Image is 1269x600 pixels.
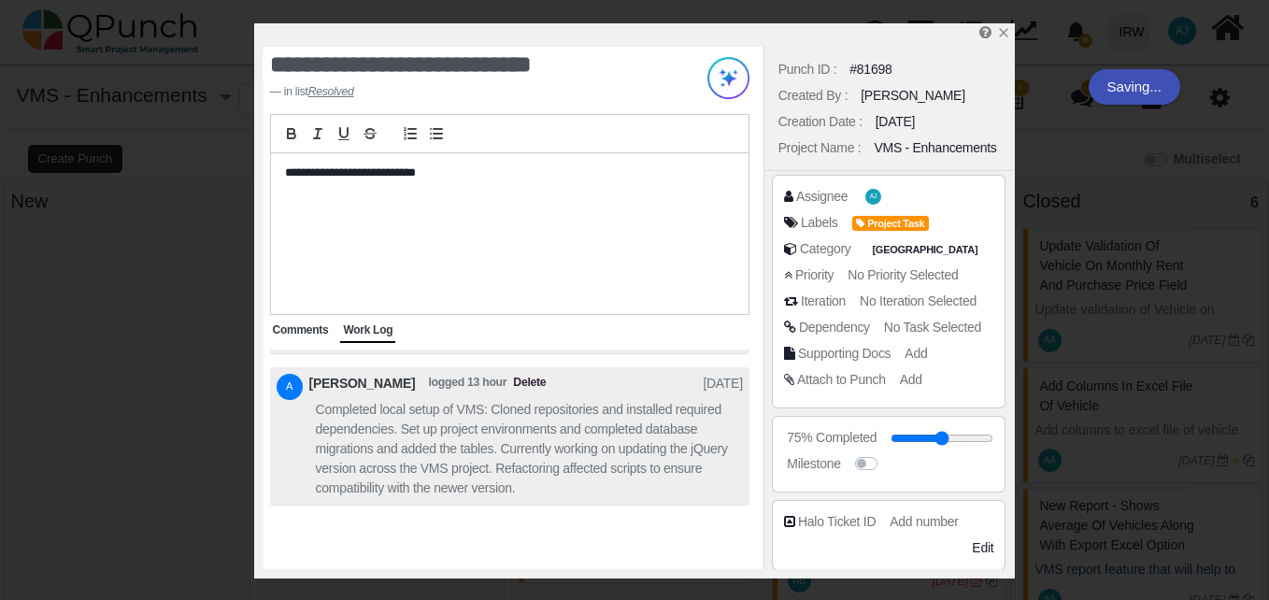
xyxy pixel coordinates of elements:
[876,112,915,132] div: [DATE]
[900,372,922,387] span: Add
[979,25,991,39] i: Edit Punch
[343,323,392,336] span: Work Log
[997,26,1010,39] svg: x
[286,381,292,392] span: A
[860,293,977,308] span: No Iteration Selected
[852,213,929,233] span: <div><span class="badge badge-secondary" style="background-color: #FE9200"> <i class="fa fa-tag p...
[787,428,877,448] div: 75% Completed
[890,514,958,529] span: Add number
[797,370,886,390] div: Attach to Punch
[865,189,881,205] span: Abdullah Jahangir
[778,112,863,132] div: Creation Date :
[905,346,927,361] span: Add
[513,374,546,400] span: Delete
[273,323,329,336] span: Comments
[801,213,838,233] div: Labels
[884,320,981,335] span: No Task Selected
[972,540,993,555] span: Edit
[796,187,848,207] div: Assignee
[308,85,354,98] u: Resolved
[778,60,837,79] div: Punch ID :
[778,138,862,158] div: Project Name :
[270,83,665,100] footer: in list
[707,57,749,99] img: Try writing with AI
[800,239,851,259] div: Category
[848,267,958,282] span: No Priority Selected
[798,512,876,532] div: Halo Ticket ID
[852,216,929,232] span: Project Task
[868,242,982,258] span: Pakistan
[870,193,877,200] span: AJ
[861,86,965,106] div: [PERSON_NAME]
[849,60,891,79] div: #81698
[1089,69,1180,105] div: Saving...
[799,318,870,337] div: Dependency
[316,400,743,498] span: Completed local setup of VMS: Cloned repositories and installed required dependencies. Set up pro...
[874,138,996,158] div: VMS - Enhancements
[309,374,416,400] span: [PERSON_NAME]
[703,374,742,400] span: [DATE]
[795,265,834,285] div: Priority
[787,454,840,474] div: Milestone
[308,85,354,98] cite: Source Title
[798,344,891,364] div: Supporting Docs
[801,292,846,311] div: Iteration
[428,374,506,400] span: logged 13 hour
[778,86,848,106] div: Created By :
[997,25,1010,40] a: x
